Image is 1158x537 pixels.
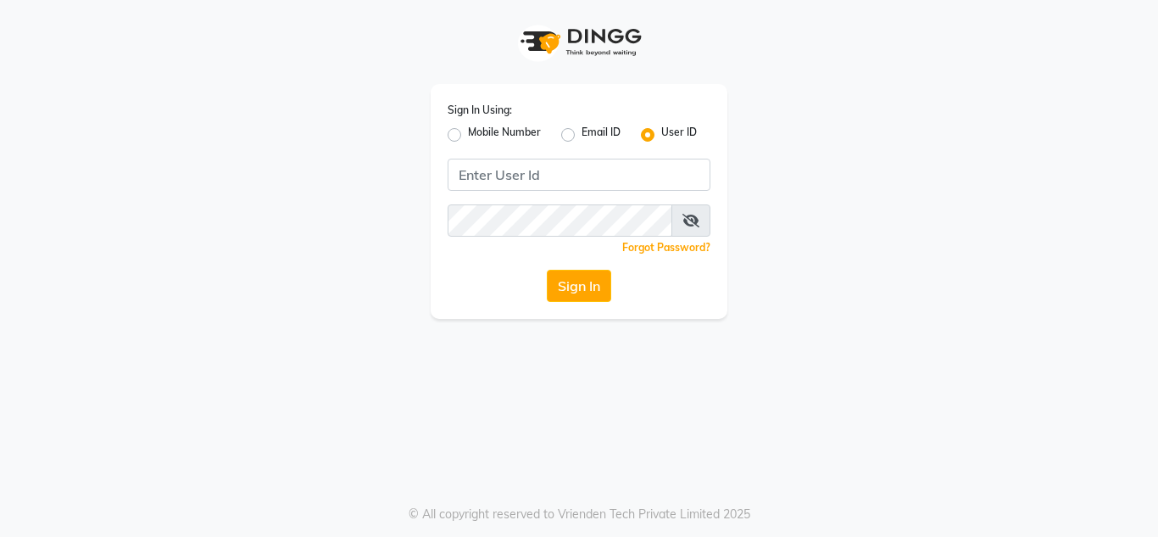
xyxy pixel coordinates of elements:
label: Email ID [582,125,621,145]
input: Username [448,159,710,191]
img: logo1.svg [511,17,647,67]
label: User ID [661,125,697,145]
button: Sign In [547,270,611,302]
input: Username [448,204,672,237]
a: Forgot Password? [622,241,710,254]
label: Mobile Number [468,125,541,145]
label: Sign In Using: [448,103,512,118]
